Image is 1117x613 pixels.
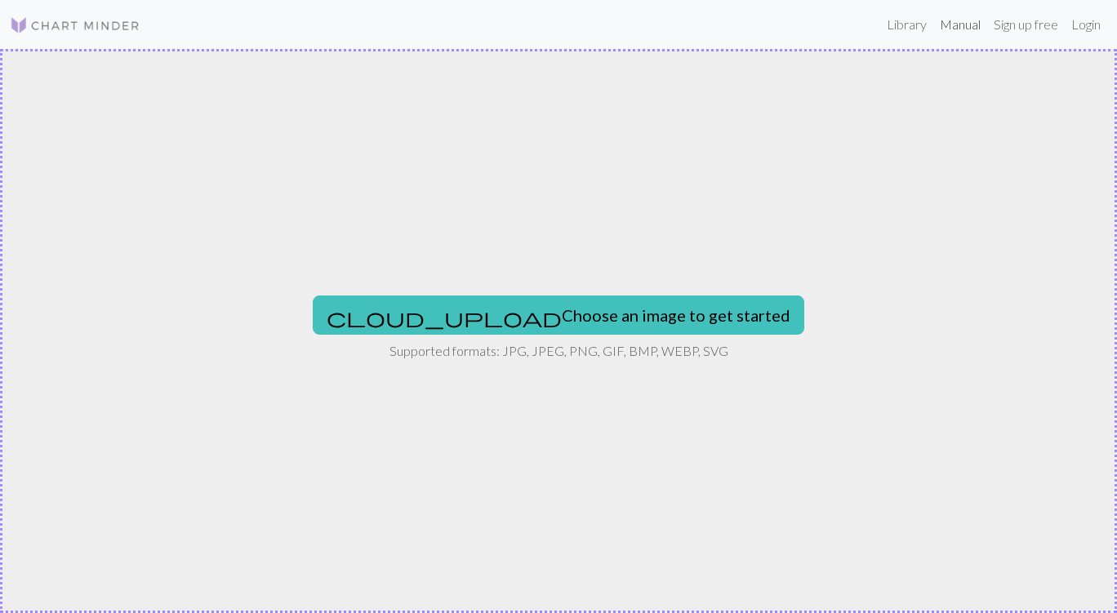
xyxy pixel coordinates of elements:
[327,306,562,329] span: cloud_upload
[1065,8,1107,41] a: Login
[389,341,728,361] p: Supported formats: JPG, JPEG, PNG, GIF, BMP, WEBP, SVG
[933,8,987,41] a: Manual
[10,16,140,35] img: Logo
[880,8,933,41] a: Library
[987,8,1065,41] a: Sign up free
[313,295,804,335] button: Choose an image to get started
